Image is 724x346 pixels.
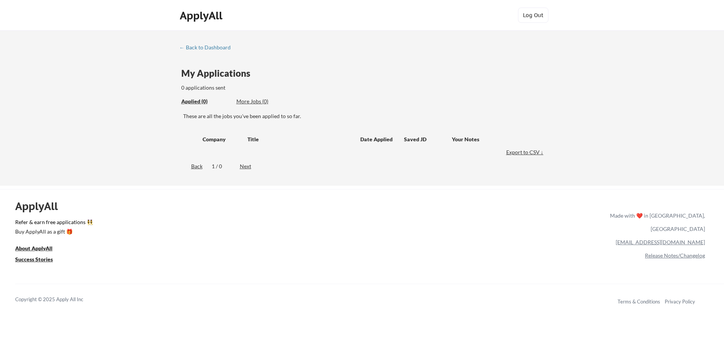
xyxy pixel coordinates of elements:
[15,244,63,254] a: About ApplyAll
[179,45,236,50] div: ← Back to Dashboard
[506,149,545,156] div: Export to CSV ↓
[181,98,231,106] div: These are all the jobs you've been applied to so far.
[15,296,103,303] div: Copyright © 2025 Apply All Inc
[181,84,328,92] div: 0 applications sent
[15,200,67,213] div: ApplyAll
[236,98,292,106] div: These are job applications we think you'd be a good fit for, but couldn't apply you to automatica...
[607,209,705,235] div: Made with ❤️ in [GEOGRAPHIC_DATA], [GEOGRAPHIC_DATA]
[181,69,257,78] div: My Applications
[15,255,63,265] a: Success Stories
[181,98,231,105] div: Applied (0)
[665,299,695,305] a: Privacy Policy
[236,98,292,105] div: More Jobs (0)
[15,228,91,237] a: Buy ApplyAll as a gift 🎁
[183,112,545,120] div: These are all the jobs you've been applied to so far.
[203,136,241,143] div: Company
[180,9,225,22] div: ApplyAll
[404,132,452,146] div: Saved JD
[15,245,52,251] u: About ApplyAll
[15,220,451,228] a: Refer & earn free applications 👯‍♀️
[645,252,705,259] a: Release Notes/Changelog
[15,229,91,234] div: Buy ApplyAll as a gift 🎁
[212,163,231,170] div: 1 / 0
[616,239,705,245] a: [EMAIL_ADDRESS][DOMAIN_NAME]
[179,44,236,52] a: ← Back to Dashboard
[452,136,539,143] div: Your Notes
[247,136,353,143] div: Title
[240,163,260,170] div: Next
[179,163,203,170] div: Back
[360,136,394,143] div: Date Applied
[518,8,548,23] button: Log Out
[618,299,660,305] a: Terms & Conditions
[15,256,53,262] u: Success Stories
